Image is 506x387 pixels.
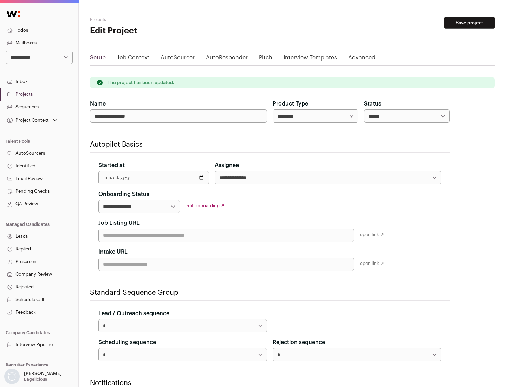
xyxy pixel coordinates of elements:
label: Intake URL [98,248,128,256]
label: Name [90,100,106,108]
button: Open dropdown [3,369,63,384]
h2: Standard Sequence Group [90,288,450,298]
a: Advanced [348,53,375,65]
button: Open dropdown [6,115,59,125]
a: AutoResponder [206,53,248,65]
button: Save project [444,17,495,29]
div: Project Context [6,118,49,123]
label: Product Type [273,100,308,108]
a: Job Context [117,53,149,65]
label: Assignee [215,161,239,170]
a: Interview Templates [284,53,337,65]
a: Setup [90,53,106,65]
img: Wellfound [3,7,24,21]
h2: Projects [90,17,225,23]
h2: Autopilot Basics [90,140,450,150]
label: Lead / Outreach sequence [98,309,169,318]
a: edit onboarding ↗ [186,203,225,208]
p: The project has been updated. [108,80,174,85]
img: nopic.png [4,369,20,384]
label: Rejection sequence [273,338,325,347]
h1: Edit Project [90,25,225,37]
p: [PERSON_NAME] [24,371,62,376]
label: Started at [98,161,125,170]
p: Bagelicious [24,376,47,382]
label: Scheduling sequence [98,338,156,347]
a: Pitch [259,53,272,65]
label: Job Listing URL [98,219,140,227]
label: Status [364,100,381,108]
label: Onboarding Status [98,190,149,198]
a: AutoSourcer [161,53,195,65]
